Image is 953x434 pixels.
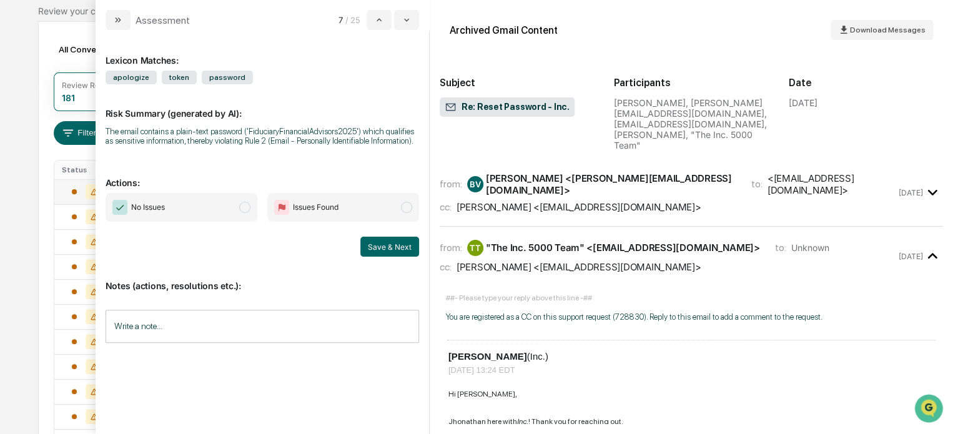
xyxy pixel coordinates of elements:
[768,172,896,196] div: <[EMAIL_ADDRESS][DOMAIN_NAME]>
[54,160,121,179] th: Status
[614,97,768,150] div: [PERSON_NAME], [PERSON_NAME][EMAIL_ADDRESS][DOMAIN_NAME], [EMAIL_ADDRESS][DOMAIN_NAME], [PERSON_N...
[446,312,937,323] p: You are registered as a CC on this support request (728830). Reply to this email to add a comment...
[25,157,81,170] span: Preclearance
[106,93,419,119] p: Risk Summary (generated by AI):
[448,351,527,362] strong: [PERSON_NAME]
[850,26,926,34] span: Download Messages
[338,15,343,25] span: 7
[898,252,922,261] time: Tuesday, August 5, 2025 at 1:24:49 PM
[62,92,75,103] div: 181
[445,101,570,114] span: Re: Reset Password - Inc.
[467,240,483,256] div: TT
[106,162,419,188] p: Actions:
[12,26,227,46] p: How can we help?
[440,77,594,89] h2: Subject
[486,242,760,254] div: "The Inc. 5000 Team" <[EMAIL_ADDRESS][DOMAIN_NAME]>
[448,351,934,362] p: (Inc.)
[791,242,829,253] span: Unknown
[106,127,419,145] div: The email contains a plain-text password ('FiduciaryFinancialAdvisors2025') which qualifies as se...
[7,152,86,175] a: 🖐️Preclearance
[42,108,158,118] div: We're available if you need us!
[54,121,108,145] button: Filters
[86,152,160,175] a: 🗄️Attestations
[913,393,947,427] iframe: Open customer support
[106,265,419,291] p: Notes (actions, resolutions etc.):
[62,81,122,90] div: Review Required
[38,6,915,16] div: Review your communication records across channels
[212,99,227,114] button: Start new chat
[32,57,206,70] input: Clear
[12,159,22,169] div: 🖐️
[202,71,253,84] span: password
[274,200,289,215] img: Flag
[751,178,763,190] span: to:
[7,176,84,199] a: 🔎Data Lookup
[88,211,151,221] a: Powered byPylon
[457,201,701,213] div: [PERSON_NAME] <[EMAIL_ADDRESS][DOMAIN_NAME]>
[106,40,419,66] div: Lexicon Matches:
[136,14,190,26] div: Assessment
[42,96,205,108] div: Start new chat
[124,212,151,221] span: Pylon
[440,201,452,213] span: cc:
[103,157,155,170] span: Attestations
[789,97,817,108] div: [DATE]
[614,77,768,89] h2: Participants
[360,237,419,257] button: Save & Next
[831,20,933,40] button: Download Messages
[12,182,22,192] div: 🔎
[440,242,462,254] span: from:
[440,261,452,273] span: cc:
[106,71,157,84] span: apologize
[345,15,364,25] span: / 25
[448,362,934,378] p: [DATE] 13:24 EDT
[440,178,462,190] span: from:
[112,200,127,215] img: Checkmark
[517,417,526,426] i: Inc
[774,242,786,254] span: to:
[789,77,943,89] h2: Date
[131,201,165,214] span: No Issues
[293,201,338,214] span: Issues Found
[91,159,101,169] div: 🗄️
[162,71,197,84] span: token
[457,261,701,273] div: [PERSON_NAME] <[EMAIL_ADDRESS][DOMAIN_NAME]>
[12,96,35,118] img: 1746055101610-c473b297-6a78-478c-a979-82029cc54cd1
[25,181,79,194] span: Data Lookup
[467,176,483,192] div: BV
[486,172,736,196] div: [PERSON_NAME] <[PERSON_NAME][EMAIL_ADDRESS][DOMAIN_NAME]>
[446,292,937,303] div: ##- Please type your reply above this line -##
[898,188,922,197] time: Tuesday, August 5, 2025 at 12:33:15 PM
[54,39,148,59] div: All Conversations
[450,24,558,36] div: Archived Gmail Content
